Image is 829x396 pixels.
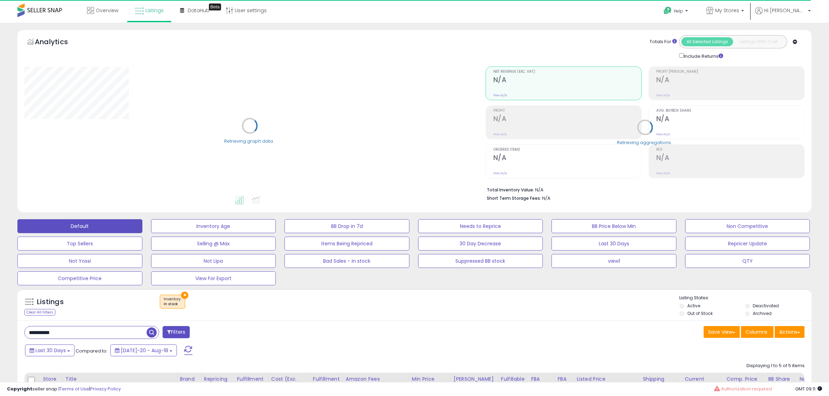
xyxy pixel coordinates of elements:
button: view1 [552,254,677,268]
strong: Copyright [7,386,32,392]
span: My Stores [715,7,739,14]
div: Amazon Fees [346,375,406,383]
button: Selling @ Max [151,237,276,251]
span: Compared to: [76,348,108,354]
div: [PERSON_NAME] [454,375,495,383]
div: Cost (Exc. VAT) [271,375,307,390]
button: Top Sellers [17,237,142,251]
div: Num of Comp. [799,375,825,390]
div: BB Share 24h. [768,375,793,390]
div: Title [65,375,174,383]
span: Overview [96,7,118,14]
button: BB Price Below Min [552,219,677,233]
button: Actions [775,326,805,338]
div: Retrieving aggregations.. [617,139,673,145]
div: in stock [164,302,181,307]
span: [DATE]-20 - Aug-18 [121,347,168,354]
div: Include Returns [674,52,732,60]
button: [DATE]-20 - Aug-18 [110,344,177,356]
button: Needs to Reprice [418,219,543,233]
div: Store Name [43,375,60,390]
label: Deactivated [753,303,779,309]
div: Brand [180,375,198,383]
button: Non Competitive [685,219,810,233]
button: Last 30 Days [25,344,75,356]
button: Last 30 Days [552,237,677,251]
div: seller snap | | [7,386,121,393]
h5: Analytics [35,37,81,48]
span: Inventory : [164,296,181,307]
button: Repricer Update [685,237,810,251]
a: Hi [PERSON_NAME] [755,7,811,23]
span: DataHub [188,7,210,14]
label: Archived [753,310,772,316]
button: Listings With Cost [733,37,785,46]
div: Clear All Filters [24,309,55,316]
div: Current Buybox Price [685,375,720,390]
button: Default [17,219,142,233]
span: Last 30 Days [36,347,66,354]
div: Listed Price [577,375,637,383]
label: Active [687,303,700,309]
div: Displaying 1 to 5 of 5 items [746,363,805,369]
button: Competitive Price [17,271,142,285]
button: QTY [685,254,810,268]
div: Comp. Price Threshold [726,375,762,390]
button: All Selected Listings [681,37,733,46]
div: Fulfillment [237,375,265,383]
button: 30 Day Decrease [418,237,543,251]
span: Columns [745,328,767,335]
button: × [181,292,188,299]
button: BB Drop in 7d [284,219,409,233]
div: Fulfillable Quantity [501,375,525,390]
button: Items Being Repriced [284,237,409,251]
button: Bad Sales - in stock [284,254,409,268]
div: Fulfillment Cost [313,375,340,390]
label: Out of Stock [687,310,713,316]
button: View For Export [151,271,276,285]
a: Terms of Use [60,386,89,392]
div: Min Price [412,375,448,383]
a: Help [658,1,695,23]
span: Help [674,8,683,14]
button: Filters [163,326,190,338]
i: Get Help [663,6,672,15]
p: Listing States: [680,295,812,301]
button: Suppressed BB stock [418,254,543,268]
button: Inventory Age [151,219,276,233]
span: Listings [146,7,164,14]
a: Privacy Policy [90,386,121,392]
span: Hi [PERSON_NAME] [764,7,806,14]
div: Retrieving graph data.. [224,138,275,144]
h5: Listings [37,297,64,307]
button: Columns [741,326,774,338]
div: Totals For [650,39,677,45]
div: Repricing [204,375,231,383]
button: Save View [704,326,740,338]
button: Not Lipa [151,254,276,268]
span: 2025-09-18 09:11 GMT [795,386,822,392]
div: Tooltip anchor [209,3,221,10]
button: Not Yossi [17,254,142,268]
